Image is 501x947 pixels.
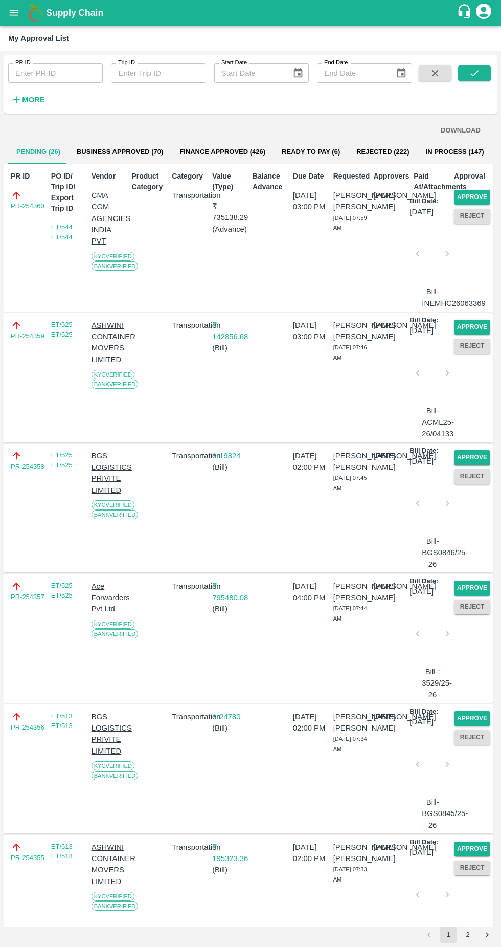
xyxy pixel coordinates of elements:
[293,842,329,865] p: [DATE] 02:00 PM
[409,838,438,847] p: Bill Date:
[348,140,417,164] button: Rejected (222)
[373,842,409,853] p: [PERSON_NAME]
[454,861,490,875] button: Reject
[212,864,248,875] p: ( Bill )
[437,122,485,140] button: DOWNLOAD
[212,224,248,235] p: ( Advance )
[454,209,490,224] button: Reject
[131,171,168,192] p: Product Category
[253,171,289,192] p: Balance Advance
[293,171,329,182] p: Due Date
[51,712,73,730] a: ET/513 ET/513
[8,63,103,83] input: Enter PR ID
[92,901,139,911] span: Bank Verified
[288,63,308,83] button: Choose date
[92,380,139,389] span: Bank Verified
[409,206,434,217] p: [DATE]
[92,450,128,496] p: BGS LOGISTICS PRIVITE LIMITED
[92,500,134,510] span: KYC Verified
[293,450,329,473] p: [DATE] 02:00 PM
[11,853,44,863] a: PR-254355
[454,730,490,745] button: Reject
[460,927,476,943] button: Go to page 2
[118,59,135,67] label: Trip ID
[317,63,387,83] input: End Date
[69,140,171,164] button: Business Approved (70)
[92,320,128,365] p: ASHWINI CONTAINER MOVERS LIMITED
[172,842,208,853] p: Transportation
[212,711,248,722] p: ₹ 24780
[409,446,438,456] p: Bill Date:
[422,797,443,831] p: Bill-BGS0845/25-26
[454,190,490,205] button: Approve
[373,171,409,182] p: Approvers
[212,450,248,461] p: ₹ 19824
[8,91,48,108] button: More
[422,286,443,309] p: Bill-INEMHC26063369
[333,736,367,752] span: [DATE] 07:34 AM
[212,201,248,224] p: ₹ 735138.29
[333,215,367,231] span: [DATE] 07:59 AM
[333,842,370,865] p: [PERSON_NAME] [PERSON_NAME]
[92,620,134,629] span: KYC Verified
[212,461,248,473] p: ( Bill )
[11,722,44,733] a: PR-254356
[457,4,474,22] div: customer-support
[409,455,434,467] p: [DATE]
[414,171,450,192] p: Paid At/Attachments
[8,32,69,45] div: My Approval List
[454,711,490,726] button: Approve
[92,190,128,247] p: CMA CGM AGENCIES INDIA PVT
[373,320,409,331] p: [PERSON_NAME]
[409,577,438,586] p: Bill Date:
[454,450,490,465] button: Approve
[172,171,208,182] p: Category
[212,722,248,734] p: ( Bill )
[474,2,493,24] div: account of current user
[212,581,248,604] p: ₹ 795480.08
[51,451,73,469] a: ET/525 ET/525
[92,629,139,638] span: Bank Verified
[333,320,370,343] p: [PERSON_NAME] [PERSON_NAME]
[92,892,134,901] span: KYC Verified
[51,171,87,214] p: PO ID/ Trip ID/ Export Trip ID
[51,223,73,241] a: ET/544 ET/544
[373,581,409,592] p: [PERSON_NAME]
[293,711,329,734] p: [DATE] 02:00 PM
[293,320,329,343] p: [DATE] 03:00 PM
[15,59,31,67] label: PR ID
[454,469,490,484] button: Reject
[422,666,443,700] p: Bill-: 3529/25-26
[422,536,443,570] p: Bill-BGS0846/25-26
[454,171,490,182] p: Approval
[293,581,329,604] p: [DATE] 04:00 PM
[2,1,26,25] button: open drawer
[409,847,434,858] p: [DATE]
[422,405,443,439] p: Bill-ACML25-26/04133
[409,316,438,325] p: Bill Date:
[92,171,128,182] p: Vendor
[92,761,134,770] span: KYC Verified
[11,201,44,211] a: PR-254360
[454,842,490,856] button: Approve
[293,190,329,213] p: [DATE] 03:00 PM
[92,252,134,261] span: KYC Verified
[333,171,370,182] p: Requested
[333,581,370,604] p: [PERSON_NAME] [PERSON_NAME]
[409,716,434,728] p: [DATE]
[11,461,44,472] a: PR-254358
[11,171,47,182] p: PR ID
[22,96,45,104] strong: More
[46,6,457,20] a: Supply Chain
[454,600,490,614] button: Reject
[333,190,370,213] p: [PERSON_NAME] [PERSON_NAME]
[212,603,248,614] p: ( Bill )
[440,927,457,943] button: page 1
[409,707,438,717] p: Bill Date:
[172,450,208,461] p: Transportation
[221,59,247,67] label: Start Date
[171,140,274,164] button: Finance Approved (426)
[333,605,367,622] span: [DATE] 07:44 AM
[333,711,370,734] p: [PERSON_NAME] [PERSON_NAME]
[373,190,409,201] p: [PERSON_NAME]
